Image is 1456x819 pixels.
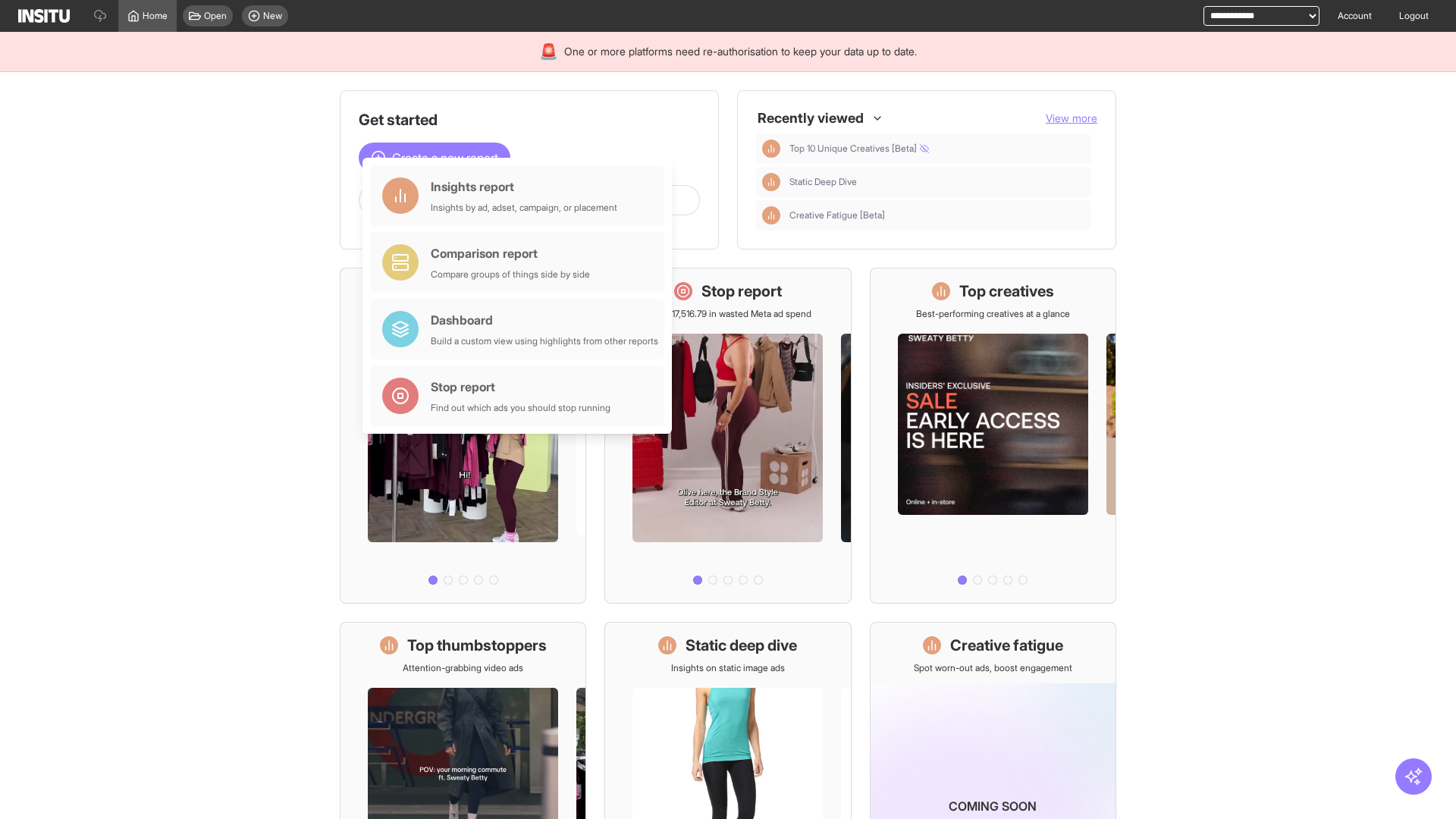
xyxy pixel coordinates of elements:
span: View more [1046,111,1097,124]
span: Top 10 Unique Creatives [Beta] [789,143,1085,155]
span: One or more platforms need re-authorisation to keep your data up to date. [564,44,917,59]
div: Stop report [431,378,610,396]
a: Stop reportSave £17,516.79 in wasted Meta ad spend [604,268,851,604]
span: Creative Fatigue [Beta] [789,209,1085,221]
span: Open [204,10,227,22]
div: Insights [762,206,780,224]
span: Top 10 Unique Creatives [Beta] [789,143,929,155]
p: Best-performing creatives at a glance [916,308,1070,320]
button: View more [1046,111,1097,126]
div: 🚨 [539,41,558,62]
button: Create a new report [359,143,510,173]
div: Insights [762,140,780,158]
div: Dashboard [431,311,658,329]
h1: Get started [359,109,700,130]
a: Top creativesBest-performing creatives at a glance [870,268,1116,604]
img: Logo [18,9,70,23]
span: Home [143,10,168,22]
p: Insights on static image ads [671,662,785,674]
p: Save £17,516.79 in wasted Meta ad spend [645,308,811,320]
div: Insights by ad, adset, campaign, or placement [431,202,617,214]
div: Comparison report [431,244,590,262]
p: Attention-grabbing video ads [403,662,523,674]
div: Find out which ads you should stop running [431,402,610,414]
div: Insights [762,173,780,191]
h1: Top creatives [959,281,1054,302]
h1: Stop report [701,281,782,302]
div: Insights report [431,177,617,196]
span: Static Deep Dive [789,176,1085,188]
h1: Top thumbstoppers [407,635,547,656]
div: Compare groups of things side by side [431,268,590,281]
span: Static Deep Dive [789,176,857,188]
span: Creative Fatigue [Beta] [789,209,885,221]
span: New [263,10,282,22]
span: Create a new report [392,149,498,167]
div: Build a custom view using highlights from other reports [431,335,658,347]
h1: Static deep dive [686,635,797,656]
a: What's live nowSee all active ads instantly [340,268,586,604]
